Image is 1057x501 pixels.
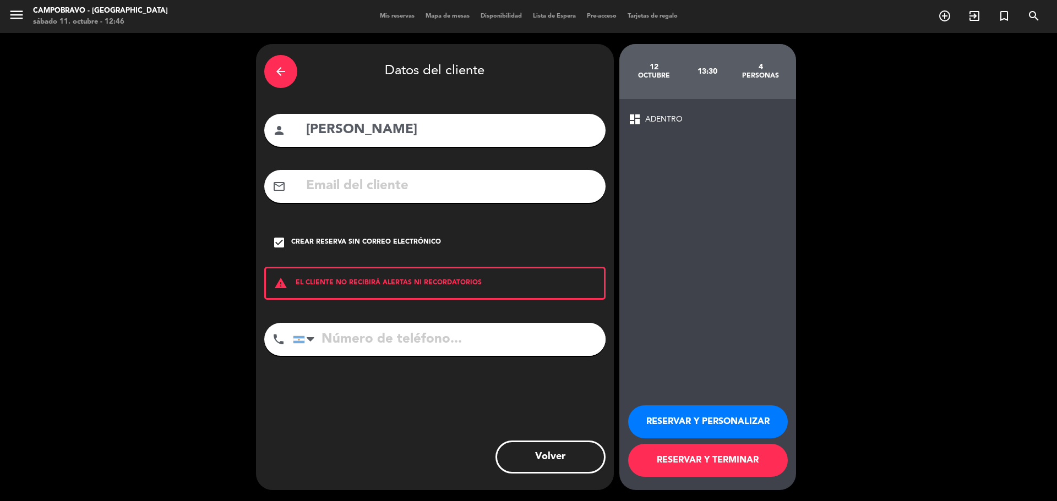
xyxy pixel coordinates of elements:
span: ADENTRO [645,113,683,126]
div: sábado 11. octubre - 12:46 [33,16,168,27]
i: check_box [273,236,286,249]
i: mail_outline [273,180,286,193]
i: phone [272,333,285,346]
button: RESERVAR Y TERMINAR [628,444,788,477]
div: EL CLIENTE NO RECIBIRÁ ALERTAS NI RECORDATORIOS [264,267,606,300]
i: warning [266,277,296,290]
button: RESERVAR Y PERSONALIZAR [628,405,788,438]
span: Tarjetas de regalo [622,13,683,19]
span: Mis reservas [374,13,420,19]
i: menu [8,7,25,23]
span: Mapa de mesas [420,13,475,19]
input: Email del cliente [305,175,597,197]
button: Volver [495,441,606,474]
i: exit_to_app [968,9,981,23]
div: Crear reserva sin correo electrónico [291,237,441,248]
i: person [273,124,286,137]
i: turned_in_not [998,9,1011,23]
i: search [1027,9,1040,23]
span: dashboard [628,113,641,126]
span: Disponibilidad [475,13,527,19]
div: octubre [628,71,681,80]
div: personas [734,71,787,80]
i: add_circle_outline [938,9,951,23]
i: arrow_back [274,65,287,78]
input: Número de teléfono... [293,323,606,356]
div: Argentina: +54 [293,323,319,355]
div: 4 [734,63,787,71]
div: 12 [628,63,681,71]
input: Nombre del cliente [305,119,597,141]
button: menu [8,7,25,27]
div: Campobravo - [GEOGRAPHIC_DATA] [33,5,168,16]
div: Datos del cliente [264,52,606,91]
span: Pre-acceso [581,13,622,19]
div: 13:30 [680,52,734,91]
span: Lista de Espera [527,13,581,19]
